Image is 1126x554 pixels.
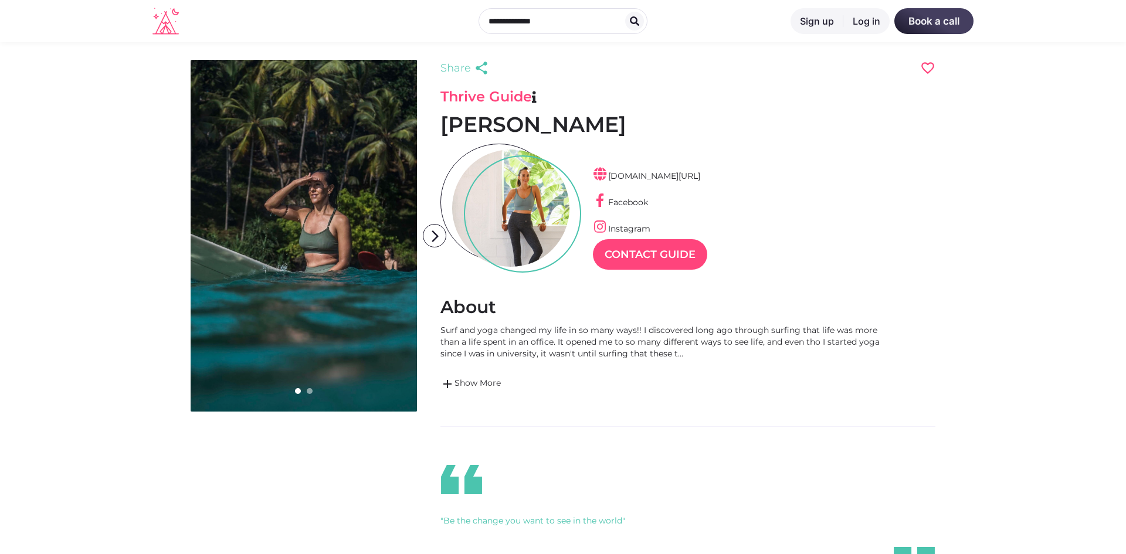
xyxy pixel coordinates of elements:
div: "Be the change you want to see in the world" [440,515,935,526]
a: addShow More [440,377,898,391]
i: format_quote [426,462,497,497]
a: Book a call [894,8,974,34]
a: Sign up [791,8,843,34]
a: Contact Guide [593,239,707,270]
a: Instagram [593,223,650,234]
span: add [440,377,455,391]
a: [DOMAIN_NAME][URL] [593,171,700,181]
i: arrow_forward_ios [423,225,447,248]
a: Share [440,60,492,76]
span: Share [440,60,471,76]
div: Surf and yoga changed my life in so many ways!! I discovered long ago through surfing that life w... [440,324,898,359]
h1: [PERSON_NAME] [440,111,935,138]
h3: Thrive Guide [440,88,935,106]
a: Facebook [593,197,648,208]
h2: About [440,296,935,318]
a: Log in [843,8,890,34]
